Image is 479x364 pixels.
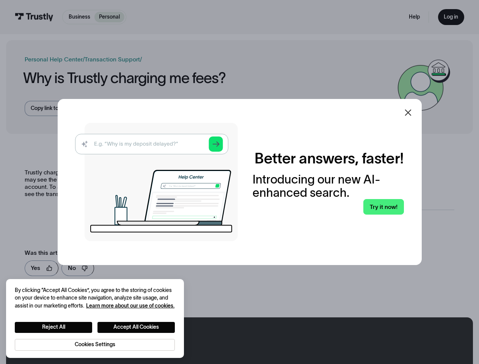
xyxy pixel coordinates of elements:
a: More information about your privacy, opens in a new tab [86,303,174,309]
a: Try it now! [363,199,404,215]
h2: Better answers, faster! [254,149,404,167]
div: By clicking “Accept All Cookies”, you agree to the storing of cookies on your device to enhance s... [15,287,175,310]
button: Reject All [15,322,92,333]
div: Introducing our new AI-enhanced search. [253,173,404,199]
div: Cookie banner [6,279,184,358]
button: Cookies Settings [15,339,175,351]
div: Privacy [15,287,175,351]
button: Accept All Cookies [97,322,175,333]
